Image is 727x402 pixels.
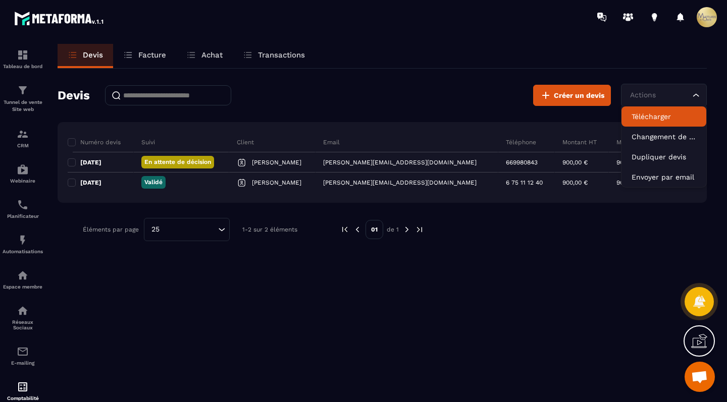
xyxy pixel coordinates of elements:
[323,138,340,146] p: Email
[237,138,254,146] p: Client
[628,90,690,101] input: Search for option
[80,158,101,166] p: [DATE]
[415,225,424,234] img: next
[3,213,43,219] p: Planificateur
[201,50,223,60] p: Achat
[80,179,101,187] p: [DATE]
[138,50,166,60] p: Facture
[3,143,43,148] p: CRM
[632,111,696,122] p: Télécharger
[3,121,43,156] a: formationformationCRM
[144,178,163,187] p: Validé
[3,297,43,338] a: social-networksocial-networkRéseaux Sociaux
[144,158,211,166] p: En attente de décision
[58,44,113,68] a: Devis
[353,225,362,234] img: prev
[621,84,707,107] div: Search for option
[17,305,29,317] img: social-network
[616,138,654,146] p: Montant TTC
[3,284,43,290] p: Espace membre
[685,362,715,392] div: Ouvrir le chat
[148,224,163,235] span: 25
[3,319,43,330] p: Réseaux Sociaux
[3,156,43,191] a: automationsautomationsWebinaire
[17,381,29,393] img: accountant
[3,360,43,366] p: E-mailing
[554,90,604,100] span: Créer un devis
[3,226,43,262] a: automationsautomationsAutomatisations
[3,99,43,113] p: Tunnel de vente Site web
[242,226,297,233] p: 1-2 sur 2 éléments
[144,218,230,241] div: Search for option
[3,77,43,121] a: formationformationTunnel de vente Site web
[3,395,43,401] p: Comptabilité
[340,225,349,234] img: prev
[17,269,29,281] img: automations
[14,9,105,27] img: logo
[17,128,29,140] img: formation
[258,50,305,60] p: Transactions
[3,191,43,226] a: schedulerschedulerPlanificateur
[17,163,29,176] img: automations
[80,138,121,146] p: Numéro devis
[366,220,383,239] p: 01
[3,249,43,254] p: Automatisations
[632,172,696,182] p: Envoyer par email
[17,199,29,211] img: scheduler
[17,234,29,246] img: automations
[632,152,696,162] p: Dupliquer devis
[83,226,139,233] p: Éléments par page
[506,138,536,146] p: Téléphone
[3,178,43,184] p: Webinaire
[17,346,29,358] img: email
[562,138,597,146] p: Montant HT
[3,64,43,69] p: Tableau de bord
[58,85,90,105] h2: Devis
[3,338,43,373] a: emailemailE-mailing
[17,84,29,96] img: formation
[237,157,301,167] a: [PERSON_NAME]
[387,225,399,234] p: de 1
[3,41,43,77] a: formationformationTableau de bord
[113,44,176,68] a: Facture
[533,85,611,106] button: Créer un devis
[402,225,411,234] img: next
[163,224,216,235] input: Search for option
[17,49,29,61] img: formation
[632,132,696,142] p: Changement de statut
[237,178,301,188] a: [PERSON_NAME]
[3,262,43,297] a: automationsautomationsEspace membre
[141,138,155,146] p: Suivi
[83,50,103,60] p: Devis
